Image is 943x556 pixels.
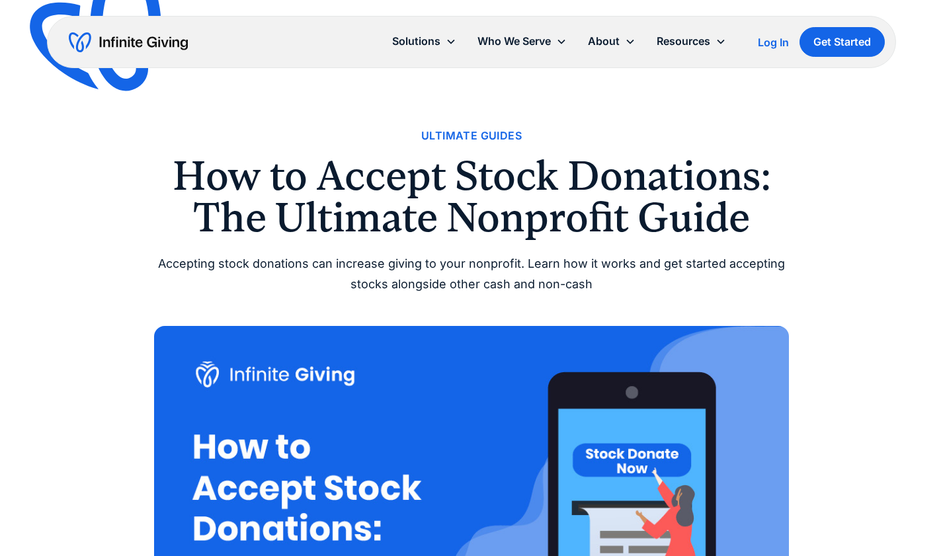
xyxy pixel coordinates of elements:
[69,32,188,53] a: home
[646,27,737,56] div: Resources
[477,32,551,50] div: Who We Serve
[799,27,885,57] a: Get Started
[392,32,440,50] div: Solutions
[758,37,789,48] div: Log In
[588,32,620,50] div: About
[154,155,789,238] h1: How to Accept Stock Donations: The Ultimate Nonprofit Guide
[657,32,710,50] div: Resources
[758,34,789,50] a: Log In
[577,27,646,56] div: About
[154,254,789,294] div: Accepting stock donations can increase giving to your nonprofit. Learn how it works and get start...
[382,27,467,56] div: Solutions
[467,27,577,56] div: Who We Serve
[421,127,522,145] a: Ultimate Guides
